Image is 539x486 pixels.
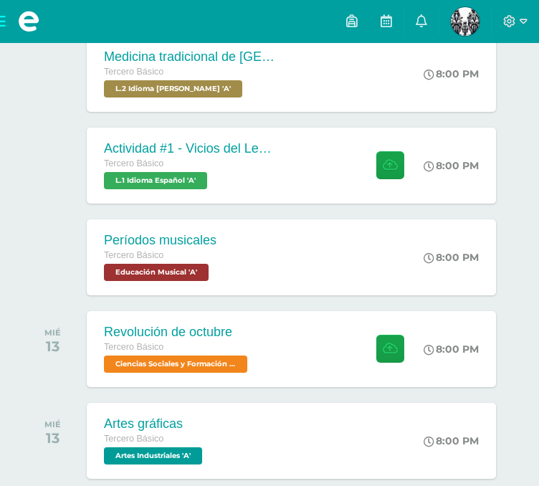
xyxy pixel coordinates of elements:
span: Tercero Básico [104,434,163,444]
div: Medicina tradicional de [GEOGRAPHIC_DATA] [104,49,276,65]
span: Ciencias Sociales y Formación Ciudadana 'A' [104,356,247,373]
div: 8:00 PM [424,159,479,172]
div: Períodos musicales [104,233,216,248]
span: Tercero Básico [104,250,163,260]
div: 8:00 PM [424,343,479,356]
img: 961d3f7f74cd533cbf8b64f66c896f09.png [451,7,480,36]
div: Revolución de octubre [104,325,251,340]
div: 8:00 PM [424,67,479,80]
div: Actividad #1 - Vicios del LenguaJe [104,141,276,156]
span: Tercero Básico [104,342,163,352]
span: Tercero Básico [104,67,163,77]
div: MIÉ [44,328,61,338]
span: L.1 Idioma Español 'A' [104,172,207,189]
span: L.2 Idioma Maya Kaqchikel 'A' [104,80,242,97]
div: Artes gráficas [104,416,206,432]
div: 8:00 PM [424,251,479,264]
span: Artes Industriales 'A' [104,447,202,464]
span: Educación Musical 'A' [104,264,209,281]
div: 13 [44,429,61,447]
div: 13 [44,338,61,355]
div: 8:00 PM [424,434,479,447]
span: Tercero Básico [104,158,163,168]
div: MIÉ [44,419,61,429]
